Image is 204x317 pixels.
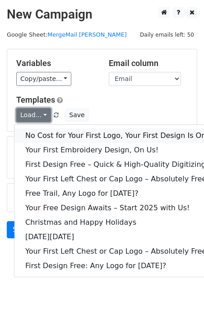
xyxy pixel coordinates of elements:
span: Daily emails left: 50 [137,30,197,40]
h5: Variables [16,58,95,68]
a: Copy/paste... [16,72,71,86]
a: Send [7,221,37,238]
iframe: Chat Widget [159,274,204,317]
small: Google Sheet: [7,31,127,38]
h2: New Campaign [7,7,197,22]
a: Templates [16,95,55,104]
button: Save [65,108,88,122]
a: Daily emails left: 50 [137,31,197,38]
h5: Email column [109,58,188,68]
a: Load... [16,108,51,122]
a: MergeMail [PERSON_NAME] [47,31,127,38]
